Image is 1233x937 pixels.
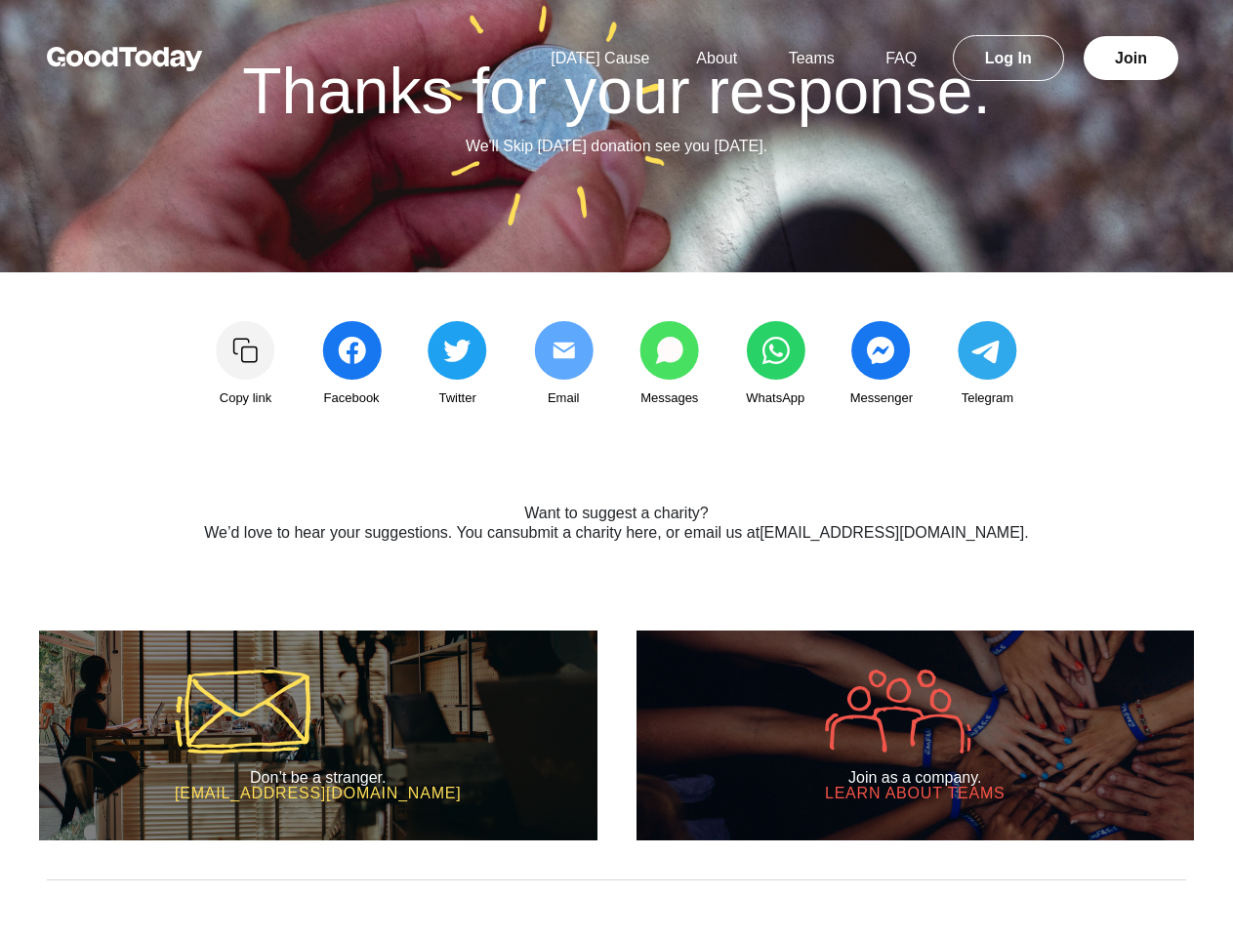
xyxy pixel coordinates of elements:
img: share_messages-3b1fb8c04668ff7766dd816aae91723b8c2b0b6fc9585005e55ff97ac9a0ace1.svg [639,321,699,380]
a: submit a charity here [513,524,658,541]
a: Don’t be a stranger. [EMAIL_ADDRESS][DOMAIN_NAME] [39,631,597,840]
a: Log In [953,35,1064,81]
a: Email [514,321,612,409]
a: Telegram [938,321,1036,409]
a: [EMAIL_ADDRESS][DOMAIN_NAME] [760,524,1024,541]
img: share_email2-0c4679e4b4386d6a5b86d8c72d62db284505652625843b8f2b6952039b23a09d.svg [534,321,594,380]
a: [DATE] Cause [527,50,673,66]
span: Copy link [220,387,271,409]
span: WhatsApp [746,387,804,409]
span: Email [548,387,580,409]
span: Twitter [438,387,475,409]
a: Teams [765,50,858,66]
img: GoodToday [47,47,203,71]
h2: Don’t be a stranger. [175,769,462,787]
p: We’d love to hear your suggestions. You can , or email us at . [132,521,1102,545]
a: Join [1084,36,1178,80]
img: share_whatsapp-5443f3cdddf22c2a0b826378880ed971e5ae1b823a31c339f5b218d16a196cbc.svg [746,321,805,380]
img: share_messenger-c45e1c7bcbce93979a22818f7576546ad346c06511f898ed389b6e9c643ac9fb.svg [851,321,911,380]
a: Copy link [197,321,295,409]
img: icon-mail-5a43aaca37e600df00e56f9b8d918e47a1bfc3b774321cbcea002c40666e291d.svg [175,670,310,754]
img: Copy link [216,321,275,380]
a: Messages [621,321,719,409]
a: FAQ [862,50,940,66]
h2: Join as a company. [825,769,1006,787]
span: Messages [640,387,698,409]
img: share_telegram-202ce42bf2dc56a75ae6f480dc55a76afea62cc0f429ad49403062cf127563fc.svg [958,321,1017,380]
a: Facebook [303,321,400,409]
a: Join as a company. Learn about Teams [637,631,1195,840]
h1: Thanks for your response. [62,59,1171,123]
img: share_twitter-4edeb73ec953106eaf988c2bc856af36d9939993d6d052e2104170eae85ec90a.svg [428,321,487,380]
h2: Want to suggest a charity? [132,505,1102,522]
span: Messenger [850,387,913,409]
a: Messenger [833,321,930,409]
span: Facebook [324,387,380,409]
span: Telegram [962,387,1013,409]
a: Twitter [409,321,507,409]
a: About [673,50,760,66]
h3: Learn about Teams [825,786,1006,801]
h3: [EMAIL_ADDRESS][DOMAIN_NAME] [175,786,462,801]
img: icon-company-9005efa6fbb31de5087adda016c9bae152a033d430c041dc1efcb478492f602d.svg [825,670,971,754]
a: WhatsApp [726,321,824,409]
img: share_facebook-c991d833322401cbb4f237049bfc194d63ef308eb3503c7c3024a8cbde471ffb.svg [322,321,382,380]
